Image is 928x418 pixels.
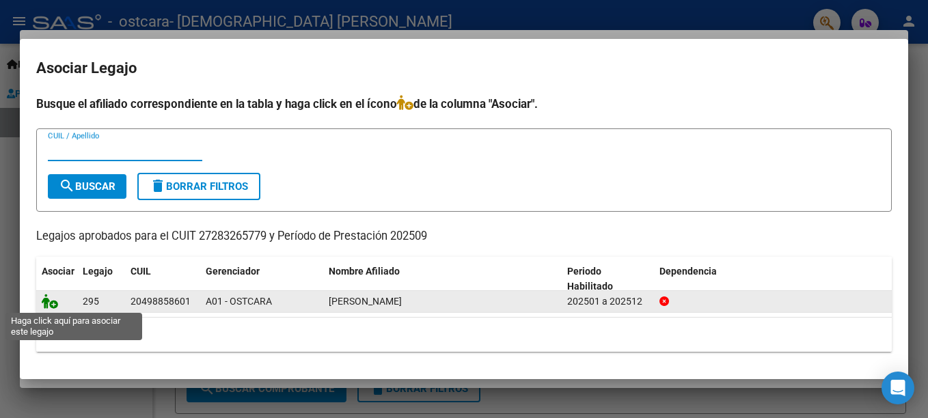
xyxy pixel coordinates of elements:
[329,266,400,277] span: Nombre Afiliado
[562,257,654,302] datatable-header-cell: Periodo Habilitado
[36,318,892,352] div: 1 registros
[83,296,99,307] span: 295
[150,180,248,193] span: Borrar Filtros
[137,173,260,200] button: Borrar Filtros
[59,178,75,194] mat-icon: search
[567,266,613,292] span: Periodo Habilitado
[83,266,113,277] span: Legajo
[882,372,914,404] div: Open Intercom Messenger
[48,174,126,199] button: Buscar
[567,294,649,309] div: 202501 a 202512
[36,228,892,245] p: Legajos aprobados para el CUIT 27283265779 y Período de Prestación 202509
[659,266,717,277] span: Dependencia
[42,266,74,277] span: Asociar
[131,266,151,277] span: CUIL
[200,257,323,302] datatable-header-cell: Gerenciador
[36,257,77,302] datatable-header-cell: Asociar
[36,95,892,113] h4: Busque el afiliado correspondiente en la tabla y haga click en el ícono de la columna "Asociar".
[150,178,166,194] mat-icon: delete
[59,180,115,193] span: Buscar
[77,257,125,302] datatable-header-cell: Legajo
[36,55,892,81] h2: Asociar Legajo
[323,257,562,302] datatable-header-cell: Nombre Afiliado
[329,296,402,307] span: ROJAS BENJAMIN JONAS
[654,257,892,302] datatable-header-cell: Dependencia
[206,296,272,307] span: A01 - OSTCARA
[206,266,260,277] span: Gerenciador
[125,257,200,302] datatable-header-cell: CUIL
[131,294,191,309] div: 20498858601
